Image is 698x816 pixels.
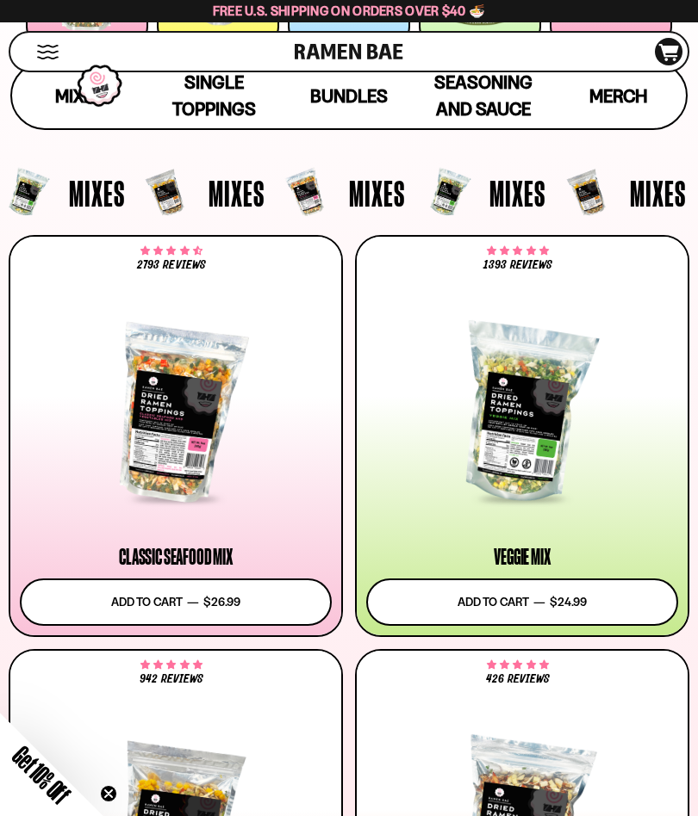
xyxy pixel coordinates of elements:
a: Seasoning and Sauce [416,63,551,128]
span: Mixes [55,85,104,107]
button: Mobile Menu Trigger [36,45,59,59]
span: 942 reviews [140,673,203,685]
button: Add to cart — $26.99 [20,578,332,626]
span: Mixes [69,175,125,211]
span: 4.76 stars [487,662,548,669]
span: 4.76 stars [487,248,548,255]
a: 4.76 stars 1393 reviews Veggie Mix Add to cart — $24.99 [355,235,689,637]
span: 4.68 stars [140,248,202,255]
span: Mixes [489,175,545,211]
a: Merch [552,63,686,128]
a: Mixes [12,63,146,128]
span: Get 10% Off [8,741,75,808]
span: Mixes [209,175,265,211]
button: Close teaser [100,785,117,802]
span: Mixes [630,175,686,211]
button: Add to cart — $24.99 [366,578,678,626]
span: Bundles [310,85,388,107]
span: Free U.S. Shipping on Orders over $40 🍜 [213,3,486,19]
a: Bundles [282,63,416,128]
a: 4.68 stars 2793 reviews Classic Seafood Mix Add to cart — $26.99 [9,235,343,637]
span: 426 reviews [486,673,550,685]
div: Veggie Mix [494,547,550,567]
span: 2793 reviews [137,259,205,271]
span: Merch [589,85,647,107]
div: Classic Seafood Mix [119,547,233,567]
span: Mixes [349,175,405,211]
span: 4.75 stars [140,662,202,669]
a: Single Toppings [146,63,281,128]
span: 1393 reviews [483,259,552,271]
